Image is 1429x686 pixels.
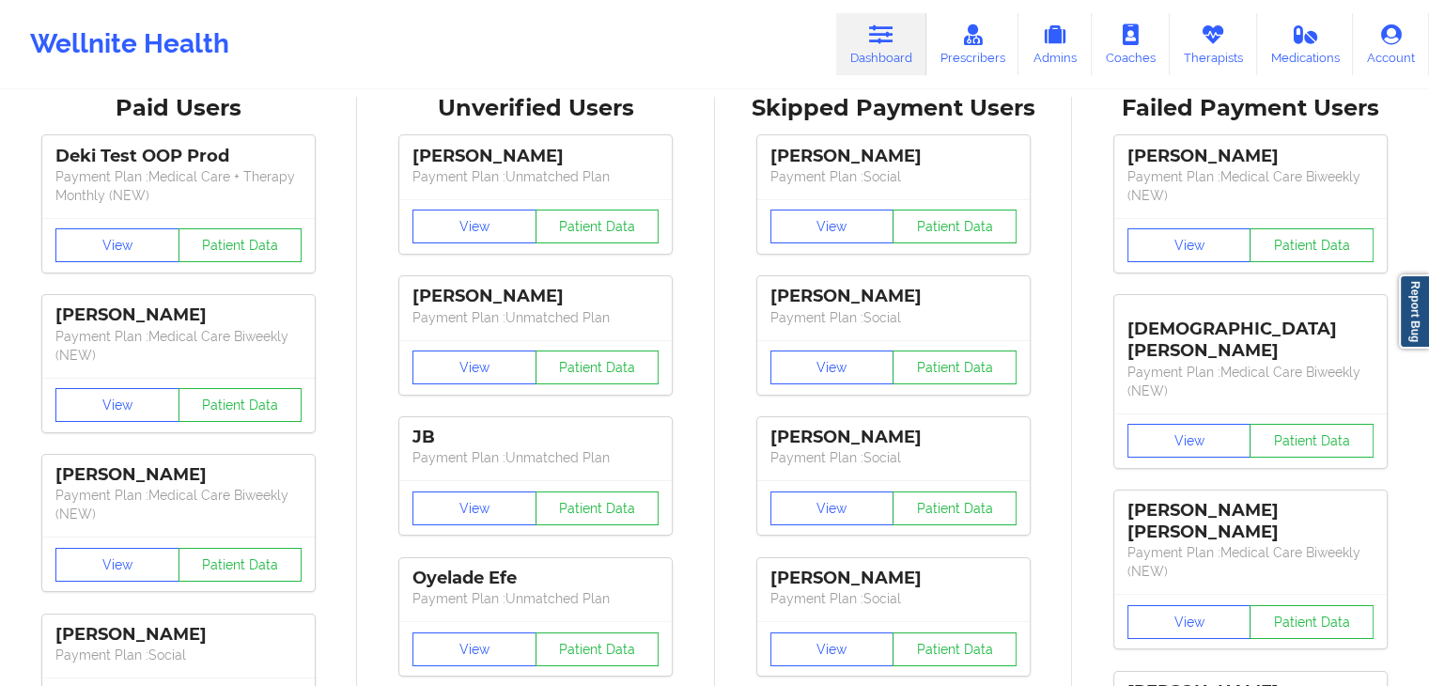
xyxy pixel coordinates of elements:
button: View [55,548,179,582]
button: View [412,632,536,666]
div: [PERSON_NAME] [412,146,659,167]
p: Payment Plan : Social [770,308,1017,327]
button: View [770,210,894,243]
div: Skipped Payment Users [728,94,1059,123]
a: Account [1353,13,1429,75]
div: JB [412,427,659,448]
p: Payment Plan : Unmatched Plan [412,167,659,186]
button: View [55,388,179,422]
p: Payment Plan : Unmatched Plan [412,448,659,467]
p: Payment Plan : Medical Care Biweekly (NEW) [1127,543,1374,581]
div: [PERSON_NAME] [412,286,659,307]
p: Payment Plan : Medical Care Biweekly (NEW) [55,327,302,365]
button: Patient Data [893,351,1017,384]
button: View [412,351,536,384]
div: [PERSON_NAME] [1127,146,1374,167]
button: Patient Data [179,228,303,262]
div: [PERSON_NAME] [770,568,1017,589]
a: Dashboard [836,13,926,75]
div: [DEMOGRAPHIC_DATA][PERSON_NAME] [1127,304,1374,362]
div: Unverified Users [370,94,701,123]
a: Prescribers [926,13,1019,75]
div: [PERSON_NAME] [55,624,302,646]
button: Patient Data [1250,424,1374,458]
p: Payment Plan : Medical Care Biweekly (NEW) [1127,363,1374,400]
p: Payment Plan : Medical Care Biweekly (NEW) [1127,167,1374,205]
button: Patient Data [536,210,660,243]
button: View [412,210,536,243]
button: Patient Data [536,351,660,384]
button: View [770,351,894,384]
div: [PERSON_NAME] [55,304,302,326]
button: Patient Data [179,388,303,422]
div: Failed Payment Users [1085,94,1416,123]
button: Patient Data [893,491,1017,525]
div: [PERSON_NAME] [770,286,1017,307]
p: Payment Plan : Social [770,448,1017,467]
div: [PERSON_NAME] [PERSON_NAME] [1127,500,1374,543]
button: View [1127,605,1251,639]
button: View [770,632,894,666]
a: Report Bug [1399,274,1429,349]
button: View [412,491,536,525]
button: Patient Data [1250,605,1374,639]
p: Payment Plan : Unmatched Plan [412,308,659,327]
a: Medications [1257,13,1354,75]
div: Oyelade Efe [412,568,659,589]
div: [PERSON_NAME] [770,146,1017,167]
p: Payment Plan : Medical Care + Therapy Monthly (NEW) [55,167,302,205]
a: Coaches [1092,13,1170,75]
div: Deki Test OOP Prod [55,146,302,167]
p: Payment Plan : Social [55,646,302,664]
a: Therapists [1170,13,1257,75]
p: Payment Plan : Social [770,167,1017,186]
button: Patient Data [536,491,660,525]
div: Paid Users [13,94,344,123]
button: View [1127,228,1251,262]
button: View [770,491,894,525]
button: View [55,228,179,262]
p: Payment Plan : Medical Care Biweekly (NEW) [55,486,302,523]
div: [PERSON_NAME] [770,427,1017,448]
p: Payment Plan : Unmatched Plan [412,589,659,608]
div: [PERSON_NAME] [55,464,302,486]
button: Patient Data [179,548,303,582]
button: Patient Data [893,632,1017,666]
button: View [1127,424,1251,458]
p: Payment Plan : Social [770,589,1017,608]
a: Admins [1018,13,1092,75]
button: Patient Data [893,210,1017,243]
button: Patient Data [1250,228,1374,262]
button: Patient Data [536,632,660,666]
